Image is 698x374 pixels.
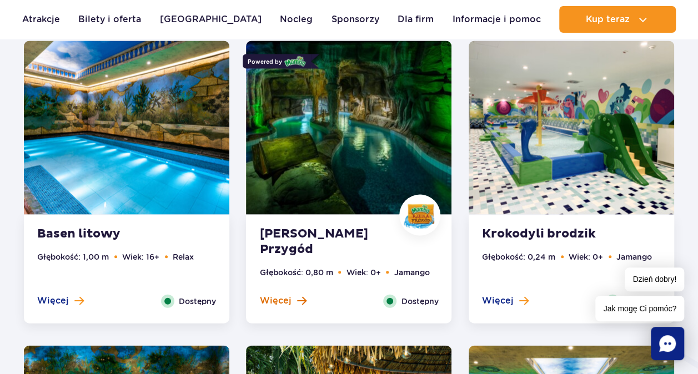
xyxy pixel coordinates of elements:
[246,41,451,215] img: Mamba Adventure river
[122,251,159,263] li: Wiek: 16+
[616,251,652,263] li: Jamango
[569,251,603,263] li: Wiek: 0+
[651,327,684,360] div: Chat
[482,226,616,242] strong: Krokodyli brodzik
[78,6,141,33] a: Bilety i oferta
[280,6,313,33] a: Nocleg
[469,41,674,215] img: Baby pool Jay
[332,6,379,33] a: Sponsorzy
[585,14,629,24] span: Kup teraz
[179,295,216,307] span: Dostępny
[173,251,194,263] li: Relax
[22,6,60,33] a: Atrakcje
[37,251,109,263] li: Głębokość: 1,00 m
[160,6,262,33] a: [GEOGRAPHIC_DATA]
[482,251,555,263] li: Głębokość: 0,24 m
[259,295,306,307] button: Więcej
[259,226,394,257] strong: [PERSON_NAME] Przygód
[37,295,84,307] button: Więcej
[394,266,429,279] li: Jamango
[284,55,307,68] img: Mamba logo
[24,41,229,215] img: Lithium Pool
[398,6,434,33] a: Dla firm
[482,295,514,307] span: Więcej
[37,226,172,242] strong: Basen litowy
[37,295,69,307] span: Więcej
[482,295,529,307] button: Więcej
[453,6,541,33] a: Informacje i pomoc
[259,266,333,279] li: Głębokość: 0,80 m
[346,266,380,279] li: Wiek: 0+
[595,296,684,321] span: Jak mogę Ci pomóc?
[259,295,291,307] span: Więcej
[625,267,684,291] span: Dzień dobry!
[559,6,676,33] button: Kup teraz
[401,295,438,307] span: Dostępny
[243,54,311,69] div: Powered by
